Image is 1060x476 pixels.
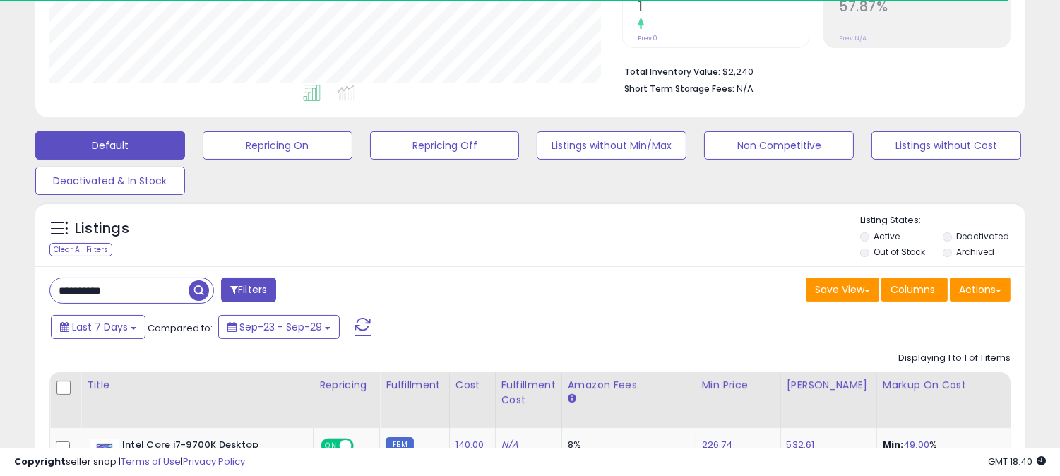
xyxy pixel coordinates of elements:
[51,315,145,339] button: Last 7 Days
[638,34,657,42] small: Prev: 0
[871,131,1021,160] button: Listings without Cost
[839,34,867,42] small: Prev: N/A
[624,62,1000,79] li: $2,240
[370,131,520,160] button: Repricing Off
[988,455,1046,468] span: 2025-10-7 18:40 GMT
[203,131,352,160] button: Repricing On
[14,455,66,468] strong: Copyright
[702,378,775,393] div: Min Price
[14,456,245,469] div: seller snap | |
[860,214,1025,227] p: Listing States:
[148,321,213,335] span: Compared to:
[501,378,556,407] div: Fulfillment Cost
[319,378,374,393] div: Repricing
[956,230,1009,242] label: Deactivated
[183,455,245,468] a: Privacy Policy
[624,66,720,78] b: Total Inventory Value:
[874,230,900,242] label: Active
[891,282,935,297] span: Columns
[568,393,576,405] small: Amazon Fees.
[49,243,112,256] div: Clear All Filters
[72,320,128,334] span: Last 7 Days
[898,352,1011,365] div: Displaying 1 to 1 of 1 items
[87,378,307,393] div: Title
[787,378,871,393] div: [PERSON_NAME]
[876,372,1011,428] th: The percentage added to the cost of goods (COGS) that forms the calculator for Min & Max prices.
[75,219,129,239] h5: Listings
[883,378,1005,393] div: Markup on Cost
[950,278,1011,302] button: Actions
[624,83,734,95] b: Short Term Storage Fees:
[386,378,443,393] div: Fulfillment
[956,246,994,258] label: Archived
[221,278,276,302] button: Filters
[537,131,686,160] button: Listings without Min/Max
[737,82,754,95] span: N/A
[239,320,322,334] span: Sep-23 - Sep-29
[704,131,854,160] button: Non Competitive
[568,378,690,393] div: Amazon Fees
[806,278,879,302] button: Save View
[455,378,489,393] div: Cost
[881,278,948,302] button: Columns
[218,315,340,339] button: Sep-23 - Sep-29
[121,455,181,468] a: Terms of Use
[874,246,925,258] label: Out of Stock
[35,131,185,160] button: Default
[35,167,185,195] button: Deactivated & In Stock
